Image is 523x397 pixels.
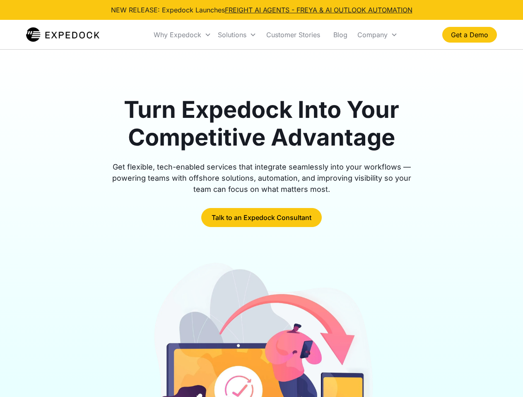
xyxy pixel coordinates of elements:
[111,5,412,15] div: NEW RELEASE: Expedock Launches
[103,96,421,151] h1: Turn Expedock Into Your Competitive Advantage
[354,21,401,49] div: Company
[26,26,99,43] a: home
[327,21,354,49] a: Blog
[201,208,322,227] a: Talk to an Expedock Consultant
[215,21,260,49] div: Solutions
[225,6,412,14] a: FREIGHT AI AGENTS - FREYA & AI OUTLOOK AUTOMATION
[260,21,327,49] a: Customer Stories
[150,21,215,49] div: Why Expedock
[26,26,99,43] img: Expedock Logo
[442,27,497,43] a: Get a Demo
[154,31,201,39] div: Why Expedock
[103,161,421,195] div: Get flexible, tech-enabled services that integrate seamlessly into your workflows — powering team...
[357,31,388,39] div: Company
[218,31,246,39] div: Solutions
[482,357,523,397] iframe: Chat Widget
